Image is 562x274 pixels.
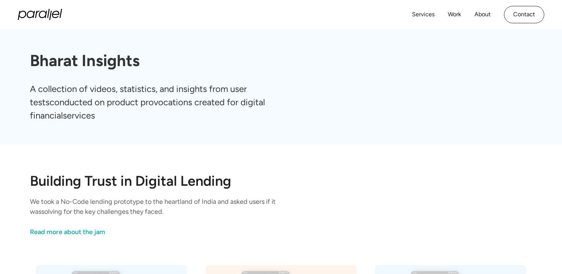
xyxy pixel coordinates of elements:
a: Contact [504,6,544,23]
h2: Building Trust in Digital Lending [30,174,532,188]
a: Work [448,9,461,20]
a: link [30,227,306,237]
p: We took a No-Code lending prototype to the heartland of India and asked users if it wassolving fo... [30,197,306,217]
a: About [474,9,491,20]
p: A collection of videos, statistics, and insights from user testsconducted on product provocations... [30,82,294,122]
a: home [18,9,62,20]
h1: Bharat Insights [30,51,532,71]
div: Read more about the jam [30,227,105,237]
a: Services [412,9,435,20]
